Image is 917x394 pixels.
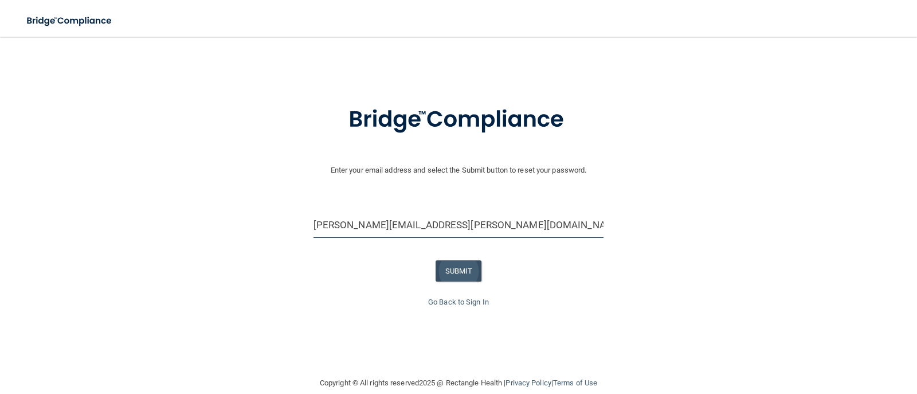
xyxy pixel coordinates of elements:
a: Terms of Use [553,379,597,387]
a: Go Back to Sign In [428,298,489,306]
button: SUBMIT [436,260,482,282]
input: Email [313,212,604,238]
iframe: Drift Widget Chat Controller [719,313,903,358]
a: Privacy Policy [505,379,551,387]
img: bridge_compliance_login_screen.278c3ca4.svg [325,90,592,150]
img: bridge_compliance_login_screen.278c3ca4.svg [17,9,123,33]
